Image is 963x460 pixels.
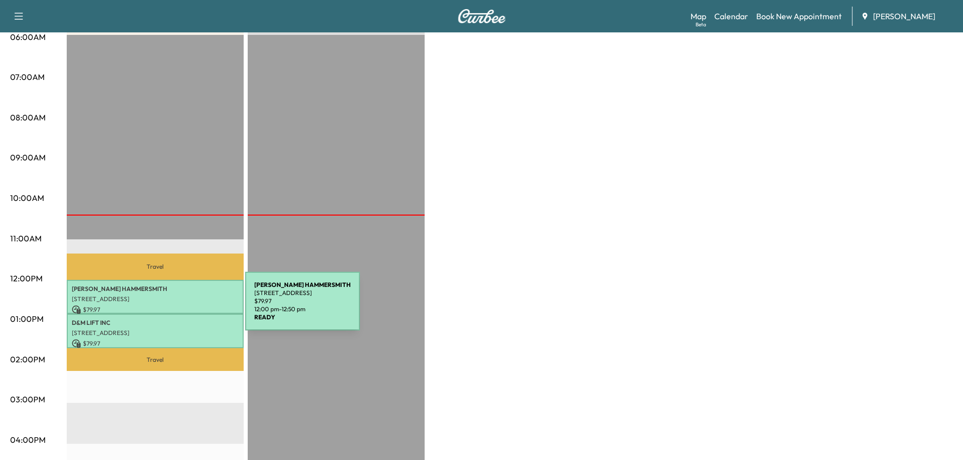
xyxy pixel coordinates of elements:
p: Travel [67,348,244,371]
p: [PERSON_NAME] HAMMERSMITH [72,285,239,293]
p: [STREET_ADDRESS] [72,295,239,303]
p: 09:00AM [10,151,45,163]
a: MapBeta [691,10,706,22]
p: 04:00PM [10,434,45,446]
p: 08:00AM [10,111,45,123]
p: 06:00AM [10,31,45,43]
p: 01:00PM [10,313,43,325]
img: Curbee Logo [457,9,506,23]
div: Beta [696,21,706,28]
p: 12:00PM [10,272,42,284]
p: 03:00PM [10,393,45,405]
p: 07:00AM [10,71,44,83]
p: 10:00AM [10,192,44,204]
p: $ 79.97 [72,305,239,314]
p: 11:00AM [10,232,41,244]
p: D&M LIFT INC [72,319,239,327]
a: Calendar [714,10,748,22]
span: [PERSON_NAME] [873,10,935,22]
p: $ 79.97 [72,339,239,348]
a: Book New Appointment [756,10,842,22]
p: Travel [67,254,244,280]
p: [STREET_ADDRESS] [72,329,239,337]
p: 02:00PM [10,353,45,365]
